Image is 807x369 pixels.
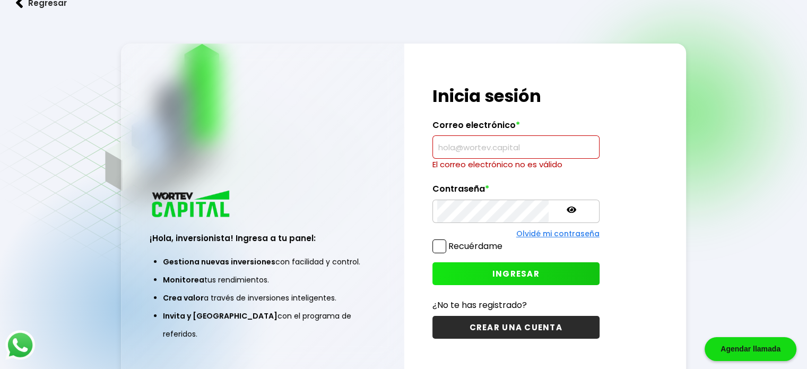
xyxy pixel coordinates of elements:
[163,253,362,271] li: con facilidad y control.
[492,268,540,279] span: INGRESAR
[432,298,600,339] a: ¿No te has registrado?CREAR UNA CUENTA
[432,262,600,285] button: INGRESAR
[516,228,600,239] a: Olvidé mi contraseña
[448,240,502,252] label: Recuérdame
[432,298,600,312] p: ¿No te has registrado?
[150,189,233,220] img: logo_wortev_capital
[5,330,35,360] img: logos_whatsapp-icon.242b2217.svg
[705,337,796,361] div: Agendar llamada
[163,256,275,267] span: Gestiona nuevas inversiones
[432,83,600,109] h1: Inicia sesión
[432,184,600,200] label: Contraseña
[163,271,362,289] li: tus rendimientos.
[163,307,362,343] li: con el programa de referidos.
[150,232,375,244] h3: ¡Hola, inversionista! Ingresa a tu panel:
[163,311,277,321] span: Invita y [GEOGRAPHIC_DATA]
[163,293,204,303] span: Crea valor
[432,159,600,170] p: El correo electrónico no es válido
[163,289,362,307] li: a través de inversiones inteligentes.
[432,316,600,339] button: CREAR UNA CUENTA
[437,136,595,158] input: hola@wortev.capital
[163,274,204,285] span: Monitorea
[432,120,600,136] label: Correo electrónico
